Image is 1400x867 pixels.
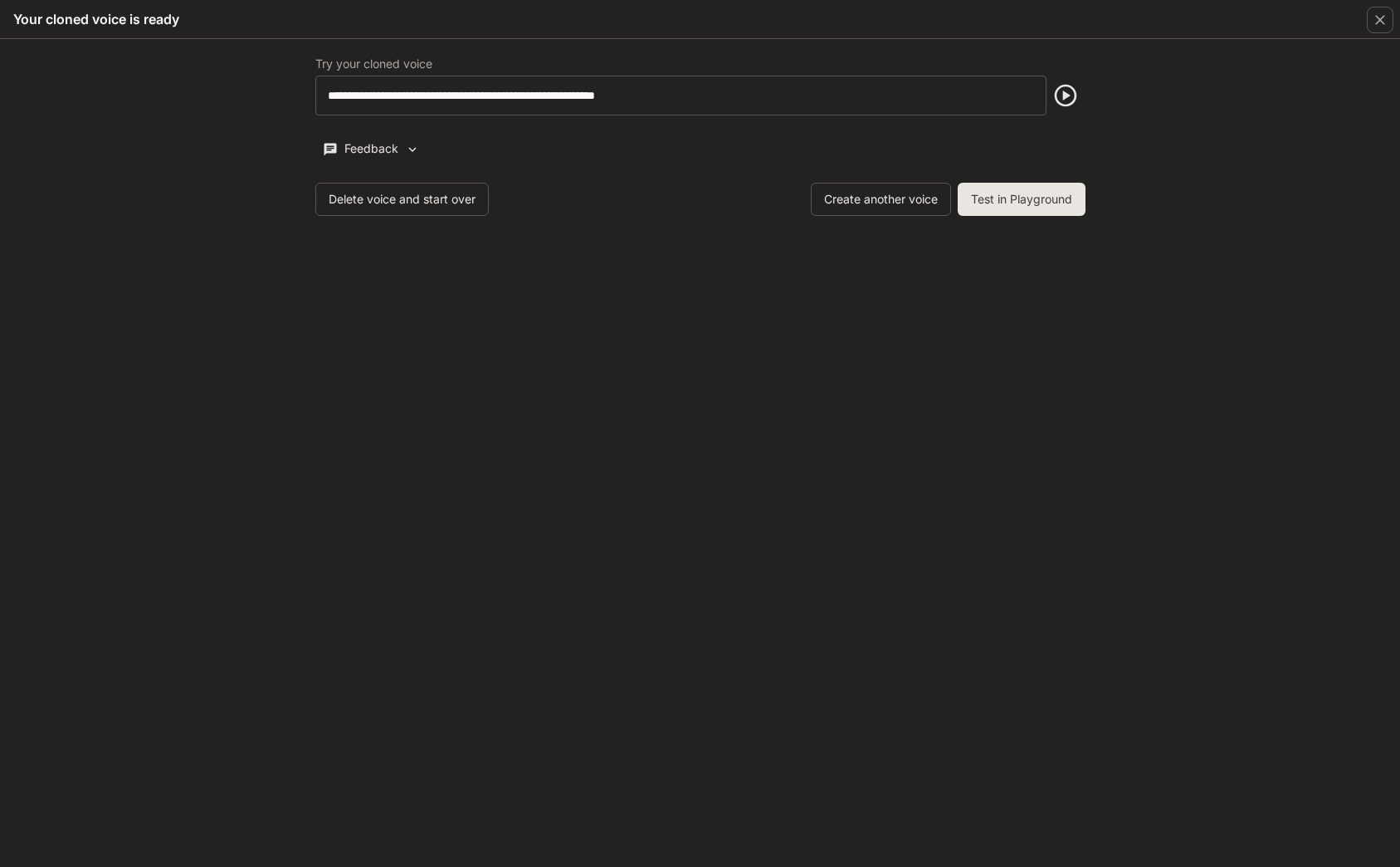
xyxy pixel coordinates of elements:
[811,183,951,216] button: Create another voice
[315,58,432,70] p: Try your cloned voice
[315,135,428,163] button: Feedback
[13,10,179,28] h5: Your cloned voice is ready
[315,183,489,216] button: Delete voice and start over
[958,183,1085,216] button: Test in Playground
